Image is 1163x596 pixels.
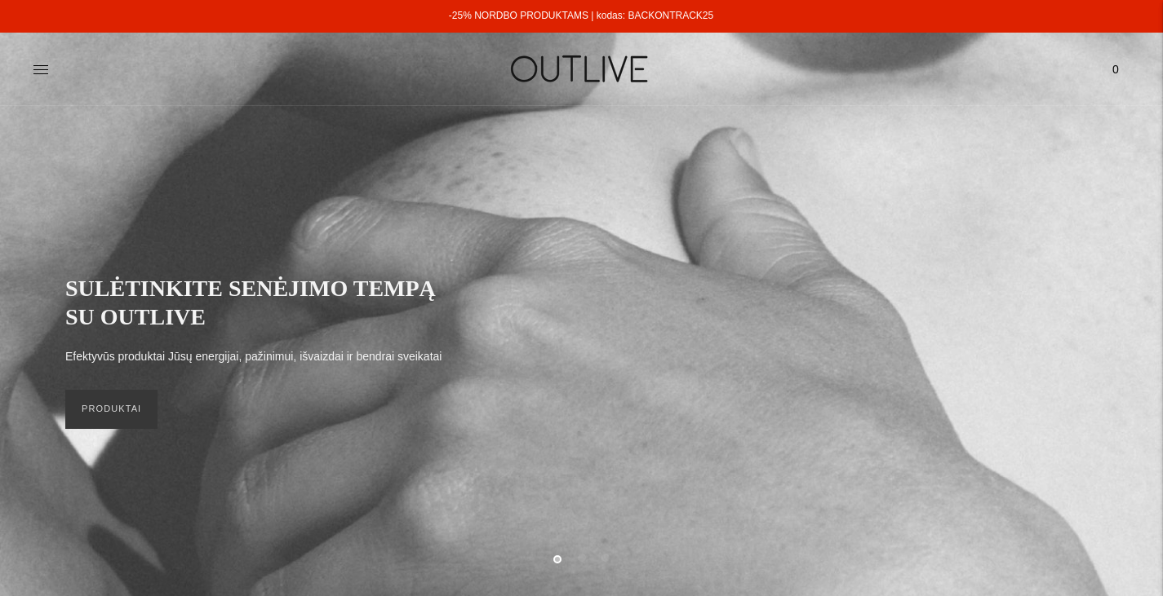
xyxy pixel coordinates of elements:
button: Move carousel to slide 2 [578,554,586,562]
a: PRODUKTAI [65,390,158,429]
p: Efektyvūs produktai Jūsų energijai, pažinimui, išvaizdai ir bendrai sveikatai [65,347,442,367]
a: 0 [1101,51,1130,87]
button: Move carousel to slide 3 [601,554,610,562]
a: -25% NORDBO PRODUKTAMS | kodas: BACKONTRACK25 [449,10,713,21]
button: Move carousel to slide 1 [553,555,562,563]
img: OUTLIVE [479,41,683,97]
span: 0 [1104,58,1127,81]
h2: SULĖTINKITE SENĖJIMO TEMPĄ SU OUTLIVE [65,274,457,331]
